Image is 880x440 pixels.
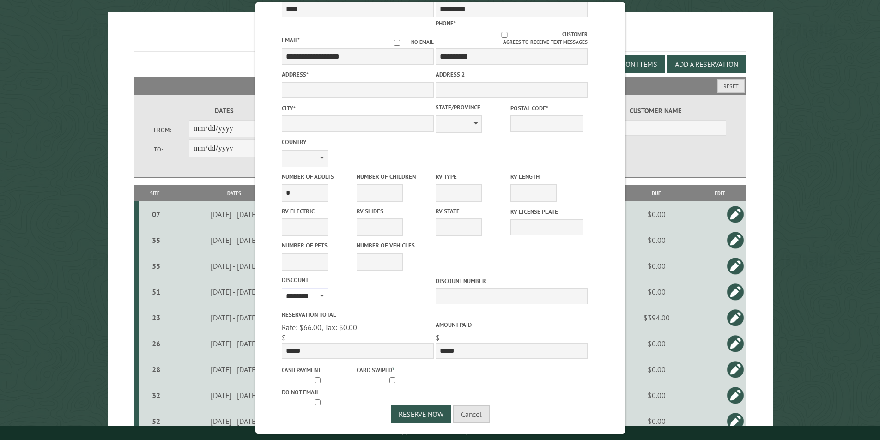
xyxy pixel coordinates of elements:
label: RV Slides [357,207,430,216]
label: From: [154,126,189,134]
div: 07 [142,210,170,219]
div: [DATE] - [DATE] [173,235,295,245]
td: $0.00 [620,201,693,227]
td: $0.00 [620,227,693,253]
td: $0.00 [620,331,693,356]
label: RV Length [510,172,583,181]
label: RV Electric [282,207,355,216]
div: 26 [142,339,170,348]
label: Reservation Total [282,310,434,319]
label: City [282,104,434,113]
span: $ [282,333,286,342]
th: Due [620,185,693,201]
label: Customer agrees to receive text messages [436,30,588,46]
h1: Reservations [134,26,746,52]
input: Customer agrees to receive text messages [446,32,562,38]
span: $ [436,333,440,342]
div: [DATE] - [DATE] [173,391,295,400]
label: Number of Children [357,172,430,181]
label: Postal Code [510,104,583,113]
th: Site [139,185,172,201]
label: Number of Pets [282,241,355,250]
td: $394.00 [620,305,693,331]
button: Cancel [453,405,490,423]
label: Number of Adults [282,172,355,181]
label: RV License Plate [510,207,583,216]
div: 52 [142,416,170,426]
div: 32 [142,391,170,400]
div: [DATE] - [DATE] [173,339,295,348]
div: [DATE] - [DATE] [173,287,295,296]
a: ? [392,365,394,371]
div: 51 [142,287,170,296]
label: Dates [154,106,295,116]
label: Do not email [282,388,355,397]
label: To: [154,145,189,154]
label: State/Province [436,103,509,112]
button: Edit Add-on Items [586,55,665,73]
button: Add a Reservation [667,55,746,73]
div: 55 [142,261,170,271]
span: Rate: $66.00, Tax: $0.00 [282,323,357,332]
td: $0.00 [620,382,693,408]
td: $0.00 [620,408,693,434]
div: 23 [142,313,170,322]
div: 35 [142,235,170,245]
label: Country [282,138,434,146]
small: © Campground Commander LLC. All rights reserved. [388,430,492,436]
button: Reserve Now [391,405,451,423]
th: Edit [693,185,746,201]
h2: Filters [134,77,746,94]
div: [DATE] - [DATE] [173,313,295,322]
td: $0.00 [620,279,693,305]
div: [DATE] - [DATE] [173,365,295,374]
td: $0.00 [620,253,693,279]
label: Address [282,70,434,79]
label: Discount [282,276,434,284]
button: Reset [717,79,745,93]
label: RV Type [436,172,509,181]
label: Address 2 [436,70,588,79]
label: No email [383,38,434,46]
label: Customer Name [585,106,726,116]
label: RV State [436,207,509,216]
div: [DATE] - [DATE] [173,210,295,219]
td: $0.00 [620,356,693,382]
input: No email [383,40,411,46]
label: Number of Vehicles [357,241,430,250]
label: Card swiped [357,364,430,374]
div: [DATE] - [DATE] [173,261,295,271]
label: Email [282,36,300,44]
label: Amount paid [436,320,588,329]
label: Discount Number [436,277,588,285]
div: 28 [142,365,170,374]
label: Phone [436,19,456,27]
div: [DATE] - [DATE] [173,416,295,426]
label: Cash payment [282,366,355,374]
th: Dates [172,185,296,201]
